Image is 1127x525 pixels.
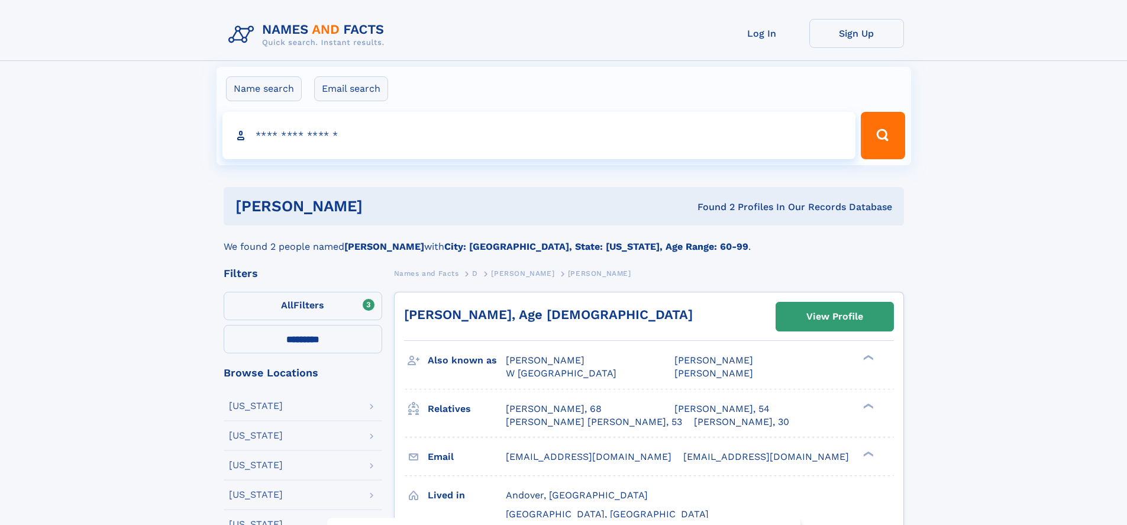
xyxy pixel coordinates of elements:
[506,355,585,366] span: [PERSON_NAME]
[229,401,283,411] div: [US_STATE]
[394,266,459,281] a: Names and Facts
[229,431,283,440] div: [US_STATE]
[860,450,874,458] div: ❯
[674,355,753,366] span: [PERSON_NAME]
[224,368,382,378] div: Browse Locations
[472,269,478,278] span: D
[224,19,394,51] img: Logo Names and Facts
[683,451,849,462] span: [EMAIL_ADDRESS][DOMAIN_NAME]
[809,19,904,48] a: Sign Up
[568,269,631,278] span: [PERSON_NAME]
[506,416,682,429] a: [PERSON_NAME] [PERSON_NAME], 53
[674,368,753,379] span: [PERSON_NAME]
[224,268,382,279] div: Filters
[806,303,863,330] div: View Profile
[674,402,770,416] a: [PERSON_NAME], 54
[428,350,506,371] h3: Also known as
[235,199,530,214] h1: [PERSON_NAME]
[506,402,602,416] a: [PERSON_NAME], 68
[344,241,424,252] b: [PERSON_NAME]
[428,447,506,467] h3: Email
[861,112,905,159] button: Search Button
[506,489,648,501] span: Andover, [GEOGRAPHIC_DATA]
[222,112,856,159] input: search input
[229,490,283,500] div: [US_STATE]
[404,307,693,322] a: [PERSON_NAME], Age [DEMOGRAPHIC_DATA]
[224,292,382,320] label: Filters
[694,416,789,429] a: [PERSON_NAME], 30
[226,76,302,101] label: Name search
[506,368,616,379] span: W [GEOGRAPHIC_DATA]
[314,76,388,101] label: Email search
[491,269,554,278] span: [PERSON_NAME]
[491,266,554,281] a: [PERSON_NAME]
[428,485,506,505] h3: Lived in
[860,354,874,362] div: ❯
[224,226,904,254] div: We found 2 people named with .
[428,399,506,419] h3: Relatives
[281,299,293,311] span: All
[715,19,809,48] a: Log In
[444,241,748,252] b: City: [GEOGRAPHIC_DATA], State: [US_STATE], Age Range: 60-99
[506,451,671,462] span: [EMAIL_ADDRESS][DOMAIN_NAME]
[506,508,709,520] span: [GEOGRAPHIC_DATA], [GEOGRAPHIC_DATA]
[229,460,283,470] div: [US_STATE]
[860,402,874,410] div: ❯
[776,302,893,331] a: View Profile
[472,266,478,281] a: D
[530,201,892,214] div: Found 2 Profiles In Our Records Database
